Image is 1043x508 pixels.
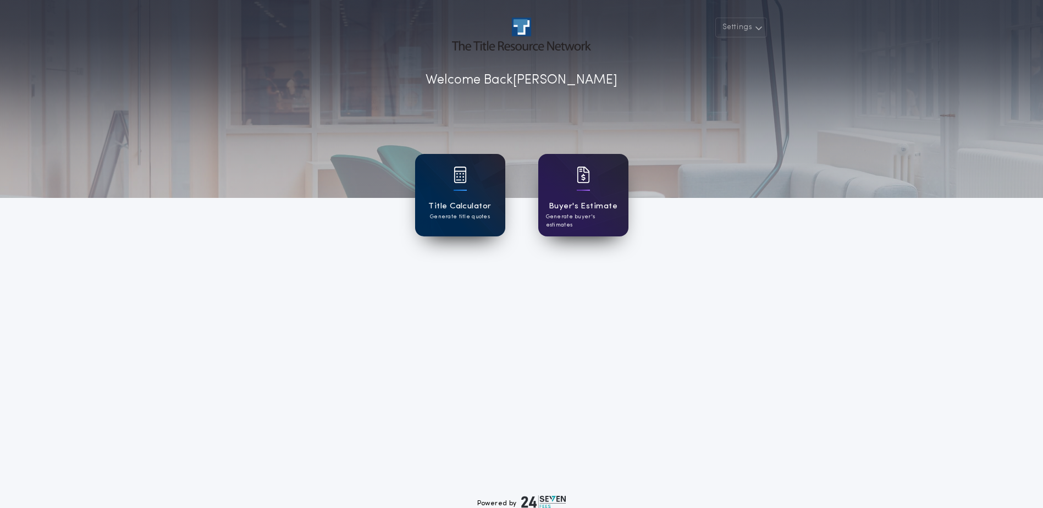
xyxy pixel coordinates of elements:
[415,154,505,236] a: card iconTitle CalculatorGenerate title quotes
[715,18,767,37] button: Settings
[426,70,617,90] p: Welcome Back [PERSON_NAME]
[546,213,621,229] p: Generate buyer's estimates
[454,167,467,183] img: card icon
[452,18,591,51] img: account-logo
[538,154,628,236] a: card iconBuyer's EstimateGenerate buyer's estimates
[577,167,590,183] img: card icon
[430,213,490,221] p: Generate title quotes
[428,200,491,213] h1: Title Calculator
[549,200,617,213] h1: Buyer's Estimate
